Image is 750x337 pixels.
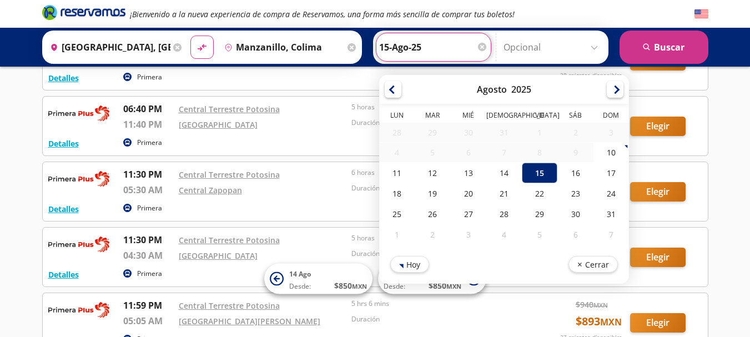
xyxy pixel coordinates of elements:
[179,185,242,195] a: Central Zapopan
[477,83,507,95] div: Agosto
[48,269,79,280] button: Detalles
[522,143,557,162] div: 08-Ago-25
[351,299,519,309] p: 5 hrs 6 mins
[48,299,109,321] img: RESERVAMOS
[593,204,628,224] div: 31-Ago-25
[450,183,486,204] div: 20-Ago-25
[351,249,519,259] p: Duración
[522,110,557,123] th: Viernes
[576,313,622,330] span: $ 893
[220,33,345,61] input: Buscar Destino
[123,102,173,115] p: 06:40 PM
[289,281,311,291] span: Desde:
[123,168,173,181] p: 11:30 PM
[486,224,521,245] div: 04-Sep-25
[560,71,622,81] p: 28 asientos disponibles
[179,104,280,114] a: Central Terrestre Potosina
[593,123,628,142] div: 03-Ago-25
[123,233,173,247] p: 11:30 PM
[522,163,557,183] div: 15-Ago-25
[379,183,415,204] div: 18-Ago-25
[289,269,311,279] span: 14 Ago
[415,163,450,183] div: 12-Ago-25
[486,183,521,204] div: 21-Ago-25
[351,118,519,128] p: Duración
[48,138,79,149] button: Detalles
[450,110,486,123] th: Miércoles
[593,183,628,204] div: 24-Ago-25
[522,183,557,204] div: 22-Ago-25
[486,163,521,183] div: 14-Ago-25
[557,123,593,142] div: 02-Ago-25
[415,143,450,162] div: 05-Ago-25
[593,110,628,123] th: Domingo
[486,204,521,224] div: 28-Ago-25
[264,264,373,294] button: 14 AgoDesde:$850MXN
[123,299,173,312] p: 11:59 PM
[379,143,415,162] div: 04-Ago-25
[593,163,628,183] div: 17-Ago-25
[352,282,367,290] small: MXN
[557,110,593,123] th: Sábado
[379,224,415,245] div: 01-Sep-25
[137,138,162,148] p: Primera
[48,168,109,190] img: RESERVAMOS
[379,33,488,61] input: Elegir Fecha
[446,282,461,290] small: MXN
[450,204,486,224] div: 27-Ago-25
[351,183,519,193] p: Duración
[351,314,519,324] p: Duración
[600,316,622,328] small: MXN
[42,4,125,24] a: Brand Logo
[486,123,521,142] div: 31-Jul-25
[630,248,686,267] button: Elegir
[379,163,415,183] div: 11-Ago-25
[137,72,162,82] p: Primera
[593,224,628,245] div: 07-Sep-25
[450,143,486,162] div: 06-Ago-25
[557,224,593,245] div: 06-Sep-25
[351,233,519,243] p: 5 horas
[379,110,415,123] th: Lunes
[351,168,519,178] p: 6 horas
[557,163,593,183] div: 16-Ago-25
[179,300,280,311] a: Central Terrestre Potosina
[522,123,557,142] div: 01-Ago-25
[630,182,686,202] button: Elegir
[351,102,519,112] p: 5 horas
[42,4,125,21] i: Brand Logo
[511,83,531,95] div: 2025
[179,316,320,326] a: [GEOGRAPHIC_DATA][PERSON_NAME]
[568,256,617,273] button: Cerrar
[486,143,521,162] div: 07-Ago-25
[557,143,593,162] div: 09-Ago-25
[593,142,628,163] div: 10-Ago-25
[46,33,170,61] input: Buscar Origen
[415,110,450,123] th: Martes
[379,204,415,224] div: 25-Ago-25
[557,183,593,204] div: 23-Ago-25
[179,250,258,261] a: [GEOGRAPHIC_DATA]
[429,280,461,291] span: $ 850
[557,204,593,224] div: 30-Ago-25
[390,256,429,273] button: Hoy
[179,119,258,130] a: [GEOGRAPHIC_DATA]
[48,203,79,215] button: Detalles
[179,235,280,245] a: Central Terrestre Potosina
[123,183,173,197] p: 05:30 AM
[486,110,521,123] th: Jueves
[334,280,367,291] span: $ 850
[450,224,486,245] div: 03-Sep-25
[48,102,109,124] img: RESERVAMOS
[593,301,608,309] small: MXN
[576,299,608,310] span: $ 940
[415,204,450,224] div: 26-Ago-25
[694,7,708,21] button: English
[415,123,450,142] div: 29-Jul-25
[415,183,450,204] div: 19-Ago-25
[415,224,450,245] div: 02-Sep-25
[137,203,162,213] p: Primera
[48,72,79,84] button: Detalles
[123,249,173,262] p: 04:30 AM
[130,9,515,19] em: ¡Bienvenido a la nueva experiencia de compra de Reservamos, una forma más sencilla de comprar tus...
